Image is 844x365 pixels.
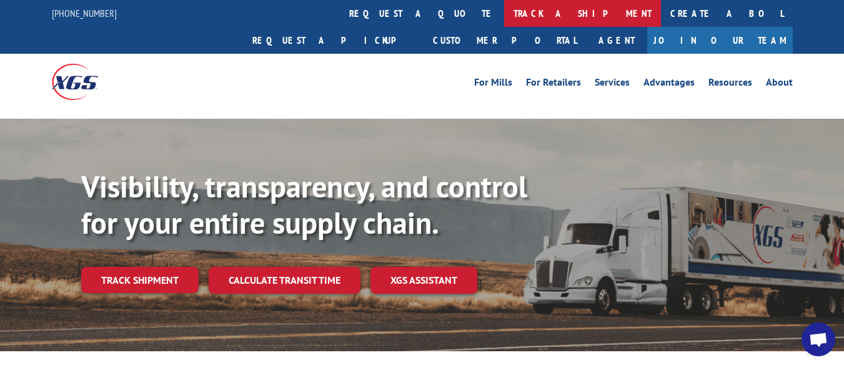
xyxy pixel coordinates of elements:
[424,27,586,54] a: Customer Portal
[647,27,793,54] a: Join Our Team
[370,267,477,294] a: XGS ASSISTANT
[52,7,117,19] a: [PHONE_NUMBER]
[209,267,360,294] a: Calculate transit time
[766,77,793,91] a: About
[243,27,424,54] a: Request a pickup
[526,77,581,91] a: For Retailers
[643,77,695,91] a: Advantages
[586,27,647,54] a: Agent
[474,77,512,91] a: For Mills
[81,267,199,293] a: Track shipment
[802,322,835,356] div: Open chat
[81,167,527,242] b: Visibility, transparency, and control for your entire supply chain.
[708,77,752,91] a: Resources
[595,77,630,91] a: Services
